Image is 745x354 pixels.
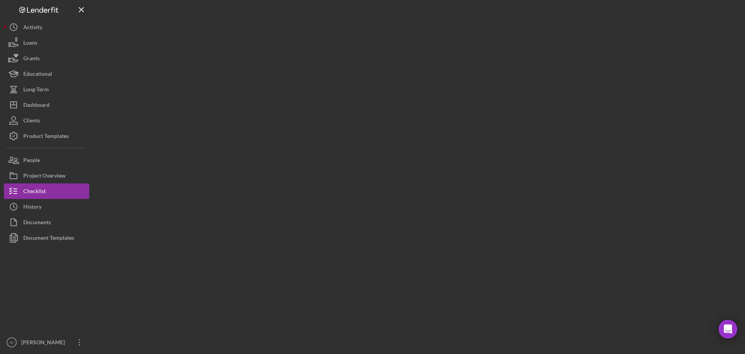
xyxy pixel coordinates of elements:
button: Long-Term [4,82,89,97]
button: History [4,199,89,214]
button: Grants [4,51,89,66]
div: Checklist [23,183,46,201]
button: Documents [4,214,89,230]
button: People [4,152,89,168]
button: IV[PERSON_NAME] [4,335,89,350]
button: Document Templates [4,230,89,246]
button: Clients [4,113,89,128]
div: People [23,152,40,170]
div: Grants [23,51,40,68]
div: Clients [23,113,40,130]
div: History [23,199,42,216]
div: Product Templates [23,128,69,146]
div: Loans [23,35,37,52]
button: Loans [4,35,89,51]
button: Educational [4,66,89,82]
div: Educational [23,66,52,84]
div: Documents [23,214,51,232]
button: Product Templates [4,128,89,144]
div: Document Templates [23,230,74,248]
div: Open Intercom Messenger [719,320,737,338]
button: Project Overview [4,168,89,183]
div: Project Overview [23,168,66,185]
div: Activity [23,19,42,37]
div: Dashboard [23,97,50,115]
button: Dashboard [4,97,89,113]
div: Long-Term [23,82,49,99]
text: IV [10,340,14,345]
div: [PERSON_NAME] [19,335,70,352]
button: Activity [4,19,89,35]
button: Checklist [4,183,89,199]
